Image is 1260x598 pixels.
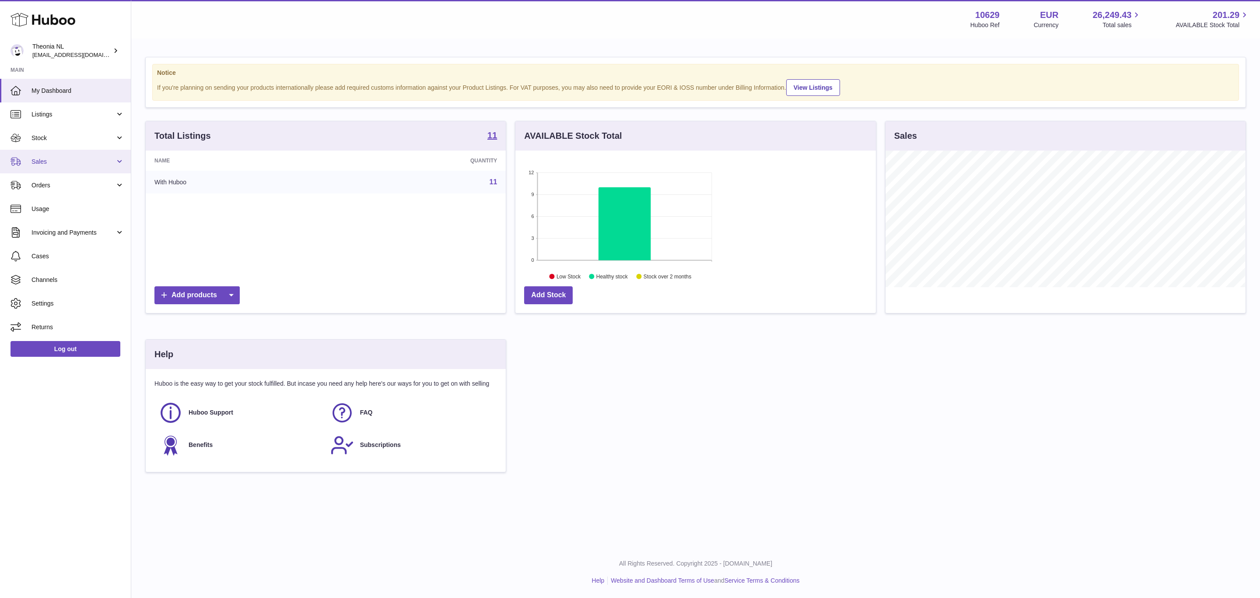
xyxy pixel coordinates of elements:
a: Add Stock [524,286,573,304]
h3: Help [154,348,173,360]
a: Add products [154,286,240,304]
th: Name [146,151,336,171]
span: Benefits [189,441,213,449]
a: Subscriptions [330,433,493,457]
span: Invoicing and Payments [31,229,115,237]
text: 0 [532,257,534,263]
p: All Rights Reserved. Copyright 2025 - [DOMAIN_NAME] [138,559,1253,568]
a: FAQ [330,401,493,425]
span: Subscriptions [360,441,401,449]
strong: Notice [157,69,1234,77]
th: Quantity [336,151,506,171]
text: Healthy stock [596,274,628,280]
a: Help [592,577,605,584]
li: and [608,577,799,585]
span: Sales [31,158,115,166]
span: Settings [31,299,124,308]
a: 11 [487,131,497,141]
a: Website and Dashboard Terms of Use [611,577,714,584]
a: 201.29 AVAILABLE Stock Total [1176,9,1249,29]
text: 6 [532,214,534,219]
span: Channels [31,276,124,284]
text: 9 [532,192,534,197]
a: 11 [490,178,497,186]
span: My Dashboard [31,87,124,95]
span: Returns [31,323,124,331]
span: Usage [31,205,124,213]
span: AVAILABLE Stock Total [1176,21,1249,29]
a: View Listings [786,79,840,96]
h3: AVAILABLE Stock Total [524,130,622,142]
text: 3 [532,236,534,241]
a: Service Terms & Conditions [724,577,800,584]
a: Huboo Support [159,401,322,425]
span: Huboo Support [189,408,233,417]
p: Huboo is the easy way to get your stock fulfilled. But incase you need any help here's our ways f... [154,380,497,388]
text: Low Stock [556,274,581,280]
a: Benefits [159,433,322,457]
strong: 11 [487,131,497,140]
h3: Total Listings [154,130,211,142]
span: Listings [31,110,115,119]
strong: EUR [1040,9,1058,21]
span: 26,249.43 [1092,9,1131,21]
h3: Sales [894,130,917,142]
span: Total sales [1102,21,1141,29]
div: Theonia NL [32,42,111,59]
span: Cases [31,252,124,260]
span: [EMAIL_ADDRESS][DOMAIN_NAME] [32,51,129,58]
td: With Huboo [146,171,336,193]
span: FAQ [360,408,373,417]
a: 26,249.43 Total sales [1092,9,1141,29]
div: Currency [1034,21,1059,29]
text: Stock over 2 months [644,274,691,280]
img: info@wholesomegoods.eu [10,44,24,57]
div: Huboo Ref [970,21,1000,29]
span: Stock [31,134,115,142]
span: 201.29 [1213,9,1239,21]
strong: 10629 [975,9,1000,21]
text: 12 [529,170,534,175]
a: Log out [10,341,120,357]
div: If you're planning on sending your products internationally please add required customs informati... [157,78,1234,96]
span: Orders [31,181,115,190]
